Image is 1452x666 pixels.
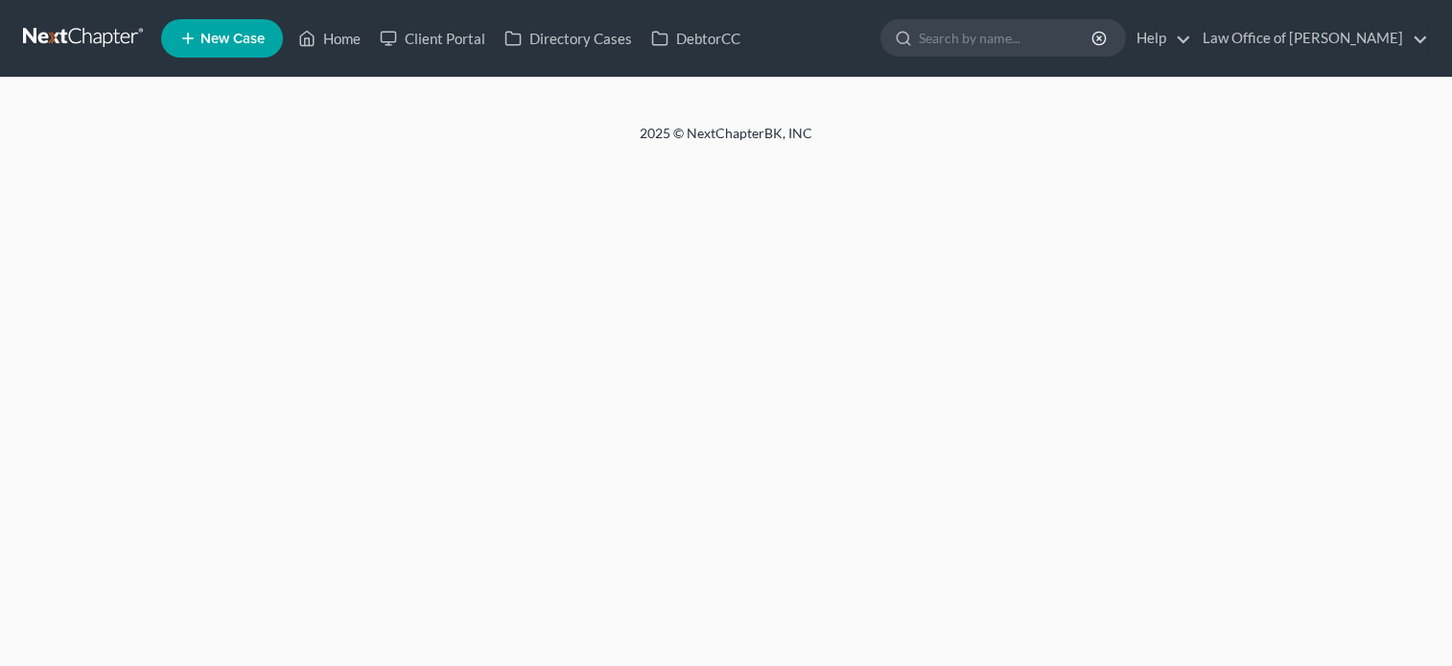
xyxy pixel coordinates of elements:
[1127,21,1191,56] a: Help
[179,124,1273,158] div: 2025 © NextChapterBK, INC
[289,21,370,56] a: Home
[370,21,495,56] a: Client Portal
[1193,21,1428,56] a: Law Office of [PERSON_NAME]
[642,21,750,56] a: DebtorCC
[200,32,265,46] span: New Case
[919,20,1094,56] input: Search by name...
[495,21,642,56] a: Directory Cases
